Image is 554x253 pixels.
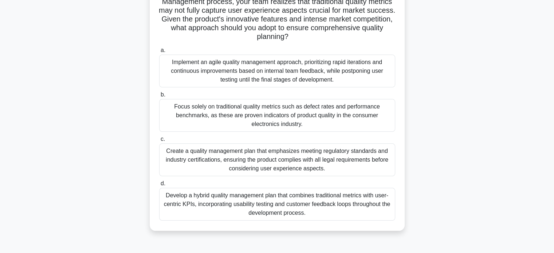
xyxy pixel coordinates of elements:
[159,99,395,132] div: Focus solely on traditional quality metrics such as defect rates and performance benchmarks, as t...
[159,188,395,221] div: Develop a hybrid quality management plan that combines traditional metrics with user-centric KPIs...
[159,143,395,176] div: Create a quality management plan that emphasizes meeting regulatory standards and industry certif...
[161,180,165,186] span: d.
[161,136,165,142] span: c.
[159,55,395,87] div: Implement an agile quality management approach, prioritizing rapid iterations and continuous impr...
[161,91,165,98] span: b.
[161,47,165,53] span: a.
